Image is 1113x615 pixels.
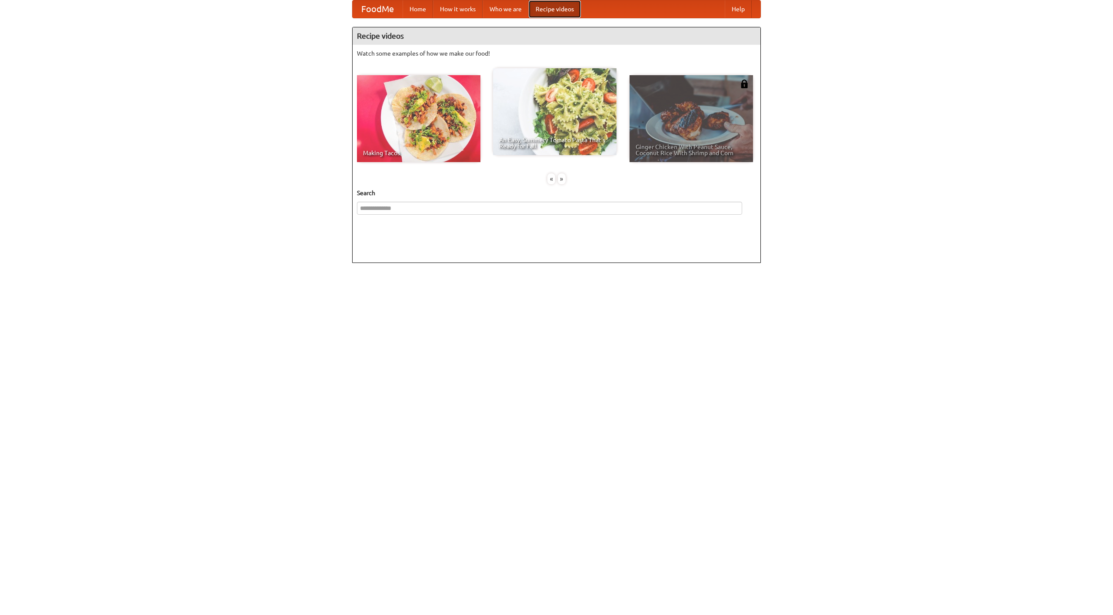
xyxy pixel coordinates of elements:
a: Recipe videos [529,0,581,18]
span: An Easy, Summery Tomato Pasta That's Ready for Fall [499,137,610,149]
a: An Easy, Summery Tomato Pasta That's Ready for Fall [493,68,616,155]
a: Home [403,0,433,18]
h4: Recipe videos [353,27,760,45]
a: FoodMe [353,0,403,18]
div: « [547,173,555,184]
img: 483408.png [740,80,749,88]
a: Who we are [483,0,529,18]
p: Watch some examples of how we make our food! [357,49,756,58]
span: Making Tacos [363,150,474,156]
a: Making Tacos [357,75,480,162]
div: » [558,173,566,184]
a: Help [725,0,752,18]
h5: Search [357,189,756,197]
a: How it works [433,0,483,18]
